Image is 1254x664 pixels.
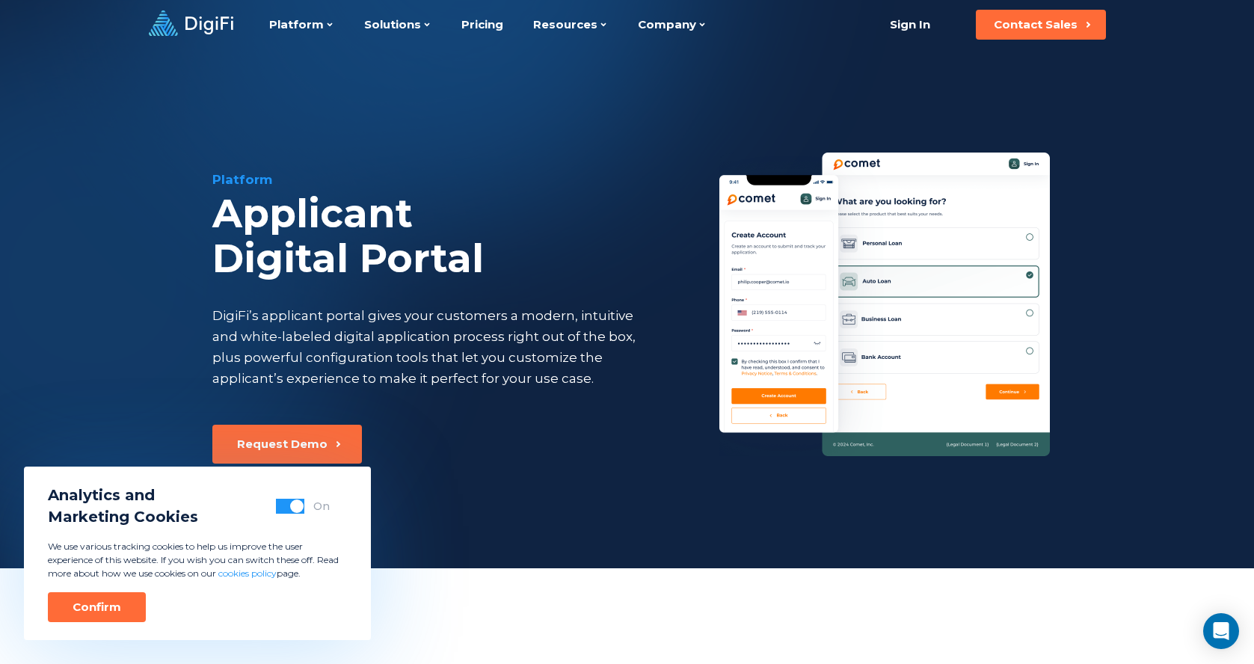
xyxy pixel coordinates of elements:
[976,10,1106,40] button: Contact Sales
[48,506,198,528] span: Marketing Cookies
[212,425,362,464] button: Request Demo
[872,10,949,40] a: Sign In
[237,437,328,452] div: Request Demo
[994,17,1078,32] div: Contact Sales
[1203,613,1239,649] div: Open Intercom Messenger
[212,305,637,389] div: DigiFi’s applicant portal gives your customers a modern, intuitive and white-labeled digital appl...
[48,540,347,580] p: We use various tracking cookies to help us improve the user experience of this website. If you wi...
[48,592,146,622] button: Confirm
[212,191,715,281] div: Applicant Digital Portal
[73,600,121,615] div: Confirm
[48,485,198,506] span: Analytics and
[313,499,330,514] div: On
[212,170,715,188] div: Platform
[218,568,277,579] a: cookies policy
